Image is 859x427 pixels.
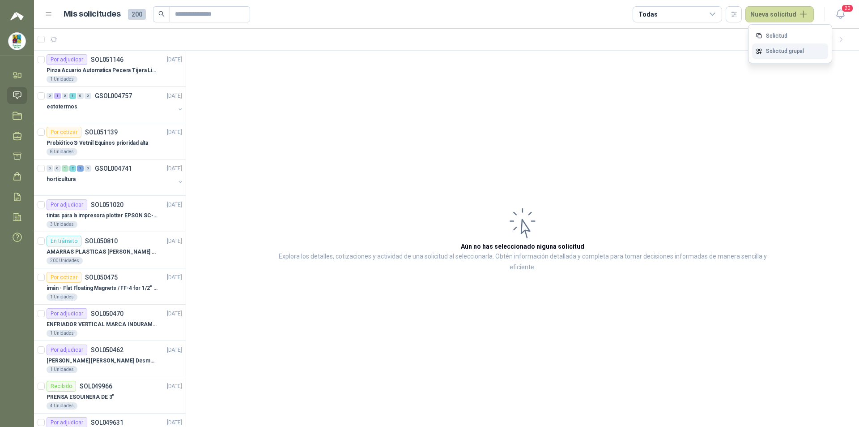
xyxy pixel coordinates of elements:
[638,9,657,19] div: Todas
[832,6,848,22] button: 20
[34,341,186,377] a: Por adjudicarSOL050462[DATE] [PERSON_NAME] [PERSON_NAME] Desmontable De 5 Pasos, Capacida...1 Uni...
[47,66,158,75] p: Pinza Acuario Automatica Pecera Tijera Limpiador Alicate
[167,310,182,318] p: [DATE]
[47,211,158,220] p: tintas para la impresora plotter EPSON SC-T3100
[64,8,121,21] h1: Mis solicitudes
[34,196,186,232] a: Por adjudicarSOL051020[DATE] tintas para la impresora plotter EPSON SC-T31003 Unidades
[47,148,77,155] div: 8 Unidades
[47,54,87,65] div: Por adjudicar
[47,330,77,337] div: 1 Unidades
[47,199,87,210] div: Por adjudicar
[95,93,132,99] p: GSOL004757
[54,93,61,99] div: 1
[167,128,182,137] p: [DATE]
[47,139,148,147] p: Probiótico® Vetnil Equinos prioridad alta
[34,268,186,305] a: Por cotizarSOL050475[DATE] imán - Flat Floating Magnets / FF-4 for 1/2″ (1.3 CM) TO 1″ (2.5 CM)1 ...
[34,305,186,341] a: Por adjudicarSOL050470[DATE] ENFRIADOR VERTICAL MARCA INDURAMA 216 LITROS MODELO VFV-400 CZ1 Unid...
[34,377,186,414] a: RecibidoSOL049966[DATE] PRENSA ESQUINERA DE 3"4 Unidades
[91,311,123,317] p: SOL050470
[54,165,61,172] div: 0
[158,11,165,17] span: search
[47,165,53,172] div: 0
[85,238,118,244] p: SOL050810
[85,93,91,99] div: 0
[80,383,112,389] p: SOL049966
[167,273,182,282] p: [DATE]
[34,232,186,268] a: En tránsitoSOL050810[DATE] AMARRAS PLASTICAS [PERSON_NAME] DE 10 CM200 Unidades
[47,293,77,301] div: 1 Unidades
[128,9,146,20] span: 200
[91,202,123,208] p: SOL051020
[167,164,182,173] p: [DATE]
[85,129,118,135] p: SOL051139
[91,347,123,353] p: SOL050462
[47,127,81,138] div: Por cotizar
[34,123,186,160] a: Por cotizarSOL051139[DATE] Probiótico® Vetnil Equinos prioridad alta8 Unidades
[841,4,854,13] span: 20
[47,284,158,293] p: imán - Flat Floating Magnets / FF-4 for 1/2″ (1.3 CM) TO 1″ (2.5 CM)
[167,418,182,427] p: [DATE]
[91,56,123,63] p: SOL051146
[47,236,81,246] div: En tránsito
[47,221,77,228] div: 3 Unidades
[69,165,76,172] div: 2
[47,393,114,401] p: PRENSA ESQUINERA DE 3"
[47,345,87,355] div: Por adjudicar
[47,320,158,329] p: ENFRIADOR VERTICAL MARCA INDURAMA 216 LITROS MODELO VFV-400 CZ
[47,308,87,319] div: Por adjudicar
[91,419,123,426] p: SOL049631
[752,28,828,44] a: Solicitud
[34,51,186,87] a: Por adjudicarSOL051146[DATE] Pinza Acuario Automatica Pecera Tijera Limpiador Alicate1 Unidades
[167,92,182,100] p: [DATE]
[47,93,53,99] div: 0
[47,76,77,83] div: 1 Unidades
[276,251,770,273] p: Explora los detalles, cotizaciones y actividad de una solicitud al seleccionarla. Obtén informaci...
[62,93,68,99] div: 0
[752,43,828,59] a: Solicitud grupal
[167,382,182,391] p: [DATE]
[95,165,132,172] p: GSOL004741
[47,366,77,373] div: 1 Unidades
[85,165,91,172] div: 0
[85,274,118,280] p: SOL050475
[9,33,26,50] img: Company Logo
[10,11,24,22] img: Logo peakr
[167,201,182,209] p: [DATE]
[461,242,584,251] h3: Aún no has seleccionado niguna solicitud
[47,103,77,111] p: ectotermos
[47,272,81,283] div: Por cotizar
[62,165,68,172] div: 1
[167,237,182,246] p: [DATE]
[47,402,77,410] div: 4 Unidades
[47,381,76,392] div: Recibido
[47,163,184,192] a: 0 0 1 2 1 0 GSOL004741[DATE] horticultura
[167,56,182,64] p: [DATE]
[77,93,84,99] div: 0
[47,257,83,264] div: 200 Unidades
[69,93,76,99] div: 1
[77,165,84,172] div: 1
[47,357,158,365] p: [PERSON_NAME] [PERSON_NAME] Desmontable De 5 Pasos, Capacida...
[745,6,814,22] button: Nueva solicitud
[47,248,158,256] p: AMARRAS PLASTICAS [PERSON_NAME] DE 10 CM
[167,346,182,354] p: [DATE]
[47,175,76,184] p: horticultura
[47,91,184,119] a: 0 1 0 1 0 0 GSOL004757[DATE] ectotermos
